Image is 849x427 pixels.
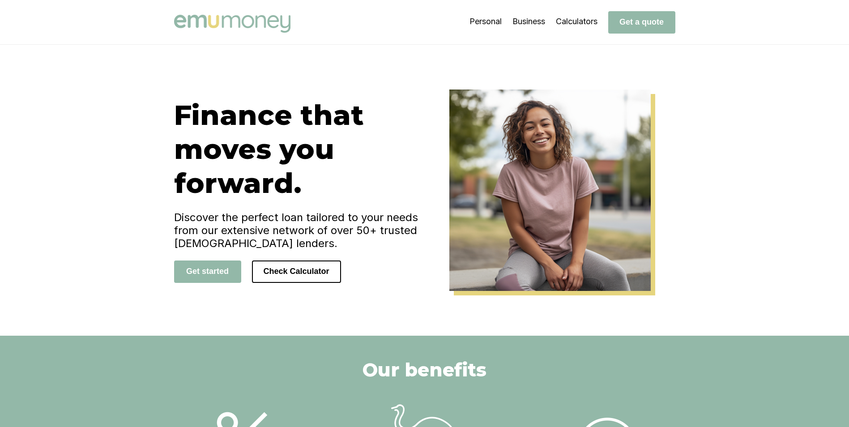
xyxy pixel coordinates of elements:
[449,90,651,291] img: Emu Money Home
[174,266,241,276] a: Get started
[608,17,675,26] a: Get a quote
[174,15,290,33] img: Emu Money logo
[174,211,425,250] h4: Discover the perfect loan tailored to your needs from our extensive network of over 50+ trusted [...
[252,266,341,276] a: Check Calculator
[608,11,675,34] button: Get a quote
[252,260,341,283] button: Check Calculator
[174,98,425,200] h1: Finance that moves you forward.
[174,260,241,283] button: Get started
[363,358,486,381] h2: Our benefits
